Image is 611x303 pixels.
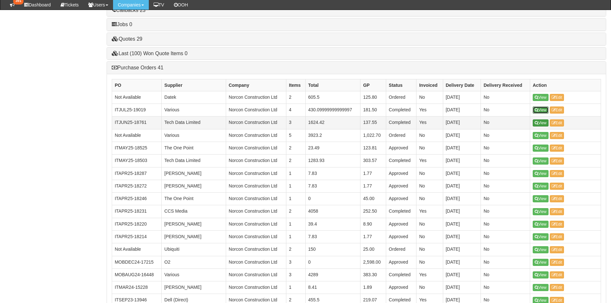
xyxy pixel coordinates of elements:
[112,91,162,104] td: Not Available
[112,51,187,56] a: Last (100) Won Quote Items 0
[386,193,416,205] td: Approved
[533,246,549,253] a: View
[112,79,162,91] th: PO
[550,246,564,253] a: Edit
[550,94,564,101] a: Edit
[416,256,443,268] td: No
[530,79,601,91] th: Action
[481,91,530,104] td: No
[416,281,443,294] td: No
[162,142,226,154] td: The One Point
[443,268,481,281] td: [DATE]
[305,180,360,192] td: 7.83
[305,218,360,230] td: 39.4
[286,218,306,230] td: 1
[305,193,360,205] td: 0
[162,91,226,104] td: Datek
[416,155,443,167] td: Yes
[550,170,564,177] a: Edit
[443,281,481,294] td: [DATE]
[360,231,386,243] td: 1.77
[112,281,162,294] td: ITMAR24-15228
[112,7,146,13] a: Callbacks 23
[226,155,286,167] td: Norcon Construction Ltd
[533,183,549,190] a: View
[550,145,564,152] a: Edit
[226,79,286,91] th: Company
[305,205,360,218] td: 4058
[481,281,530,294] td: No
[360,104,386,116] td: 181.50
[416,268,443,281] td: Yes
[481,256,530,268] td: No
[533,106,549,114] a: View
[226,205,286,218] td: Norcon Construction Ltd
[286,142,306,154] td: 2
[305,116,360,129] td: 1624.42
[550,259,564,266] a: Edit
[360,205,386,218] td: 252.50
[286,231,306,243] td: 1
[533,119,549,126] a: View
[112,22,132,27] a: Jobs 0
[533,221,549,228] a: View
[162,205,226,218] td: CCS Media
[286,256,306,268] td: 3
[386,129,416,142] td: Ordered
[162,116,226,129] td: Tech Data Limited
[286,116,306,129] td: 3
[481,193,530,205] td: No
[481,116,530,129] td: No
[533,145,549,152] a: View
[416,180,443,192] td: No
[481,180,530,192] td: No
[226,104,286,116] td: Norcon Construction Ltd
[360,129,386,142] td: 1,022.70
[481,243,530,256] td: No
[416,231,443,243] td: No
[386,104,416,116] td: Completed
[112,243,162,256] td: Not Available
[305,243,360,256] td: 150
[360,91,386,104] td: 125.80
[360,167,386,180] td: 1.77
[162,243,226,256] td: Ubiquiti
[443,104,481,116] td: [DATE]
[305,104,360,116] td: 430.09999999999997
[305,256,360,268] td: 0
[360,243,386,256] td: 25.00
[481,79,530,91] th: Delivery Received
[386,268,416,281] td: Completed
[416,205,443,218] td: Yes
[481,129,530,142] td: No
[443,231,481,243] td: [DATE]
[112,205,162,218] td: ITAPR25-18231
[416,91,443,104] td: No
[286,129,306,142] td: 5
[386,91,416,104] td: Ordered
[226,91,286,104] td: Norcon Construction Ltd
[386,167,416,180] td: Approved
[360,142,386,154] td: 123.81
[481,104,530,116] td: No
[112,268,162,281] td: MOBAUG24-16448
[286,79,306,91] th: Items
[533,132,549,139] a: View
[305,281,360,294] td: 8.41
[416,167,443,180] td: No
[226,193,286,205] td: Norcon Construction Ltd
[305,268,360,281] td: 4289
[305,129,360,142] td: 3923.2
[162,79,226,91] th: Supplier
[550,132,564,139] a: Edit
[162,104,226,116] td: Various
[286,193,306,205] td: 1
[305,142,360,154] td: 23.49
[386,243,416,256] td: Ordered
[533,284,549,291] a: View
[162,256,226,268] td: O2
[112,65,163,70] a: Purchase Orders 41
[386,79,416,91] th: Status
[416,129,443,142] td: No
[443,243,481,256] td: [DATE]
